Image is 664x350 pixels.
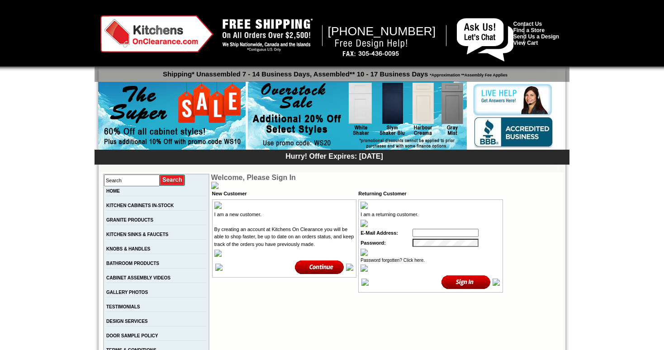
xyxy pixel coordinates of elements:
b: Returning Customer [358,191,406,196]
a: GALLERY PHOTOS [106,290,148,295]
a: Send Us a Design [513,33,559,40]
a: HOME [106,189,120,194]
a: KITCHEN CABINETS IN-STOCK [106,203,174,208]
a: DOOR SAMPLE POLICY [106,333,158,338]
a: TESTIMONIALS [106,304,140,309]
span: *Approximation **Assembly Fee Applies [428,71,507,77]
a: KNOBS & HANDLES [106,246,150,251]
td: I am a new customer. By creating an account at Kitchens On Clearance you will be able to shop fas... [213,210,356,249]
span: [PHONE_NUMBER] [328,24,436,38]
a: KITCHEN SINKS & FAUCETS [106,232,168,237]
a: Contact Us [513,21,542,27]
b: New Customer [212,191,247,196]
b: Password: [360,240,386,246]
a: Find a Store [513,27,545,33]
a: Password forgotten? Click here. [360,258,425,263]
div: Hurry! Offer Expires: [DATE] [99,151,569,161]
a: GRANITE PRODUCTS [106,218,153,222]
a: BATHROOM PRODUCTS [106,261,159,266]
a: CABINET ASSEMBLY VIDEOS [106,275,171,280]
a: View Cart [513,40,538,46]
img: Kitchens on Clearance Logo [100,15,213,52]
input: Sign In [441,274,491,289]
b: E-Mail Address: [360,230,398,236]
input: Submit [160,174,185,186]
td: I am a returning customer. [360,210,502,219]
a: DESIGN SERVICES [106,319,148,324]
p: Shipping* Unassembled 7 - 14 Business Days, Assembled** 10 - 17 Business Days [99,66,569,78]
td: Welcome, Please Sign In [211,174,504,182]
img: Continue [295,260,344,274]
